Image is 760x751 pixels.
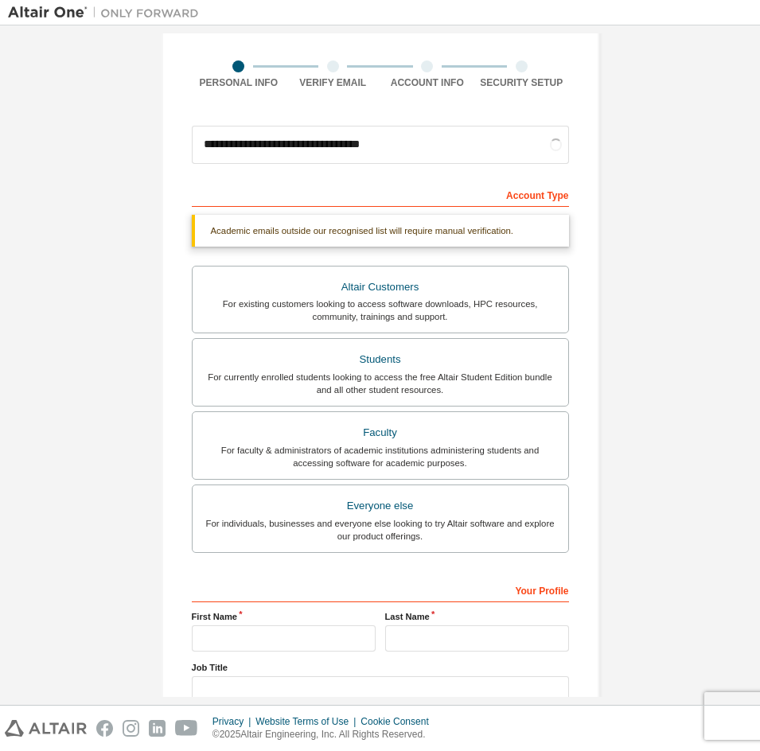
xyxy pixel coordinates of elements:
div: Personal Info [192,76,286,89]
div: For currently enrolled students looking to access the free Altair Student Edition bundle and all ... [202,371,559,396]
img: linkedin.svg [149,720,166,737]
div: Your Profile [192,577,569,602]
div: Cookie Consent [361,715,438,728]
div: Academic emails outside our recognised list will require manual verification. [192,215,569,247]
div: For faculty & administrators of academic institutions administering students and accessing softwa... [202,444,559,469]
div: Account Type [192,181,569,207]
div: Account Info [380,76,475,89]
div: Faculty [202,422,559,444]
div: Website Terms of Use [255,715,361,728]
img: youtube.svg [175,720,198,737]
label: First Name [192,610,376,623]
div: For individuals, businesses and everyone else looking to try Altair software and explore our prod... [202,517,559,543]
label: Job Title [192,661,569,674]
label: Last Name [385,610,569,623]
div: Everyone else [202,495,559,517]
div: Students [202,348,559,371]
div: Altair Customers [202,276,559,298]
div: For existing customers looking to access software downloads, HPC resources, community, trainings ... [202,298,559,323]
p: © 2025 Altair Engineering, Inc. All Rights Reserved. [212,728,438,741]
div: Verify Email [286,76,380,89]
img: instagram.svg [123,720,139,737]
img: altair_logo.svg [5,720,87,737]
div: Security Setup [474,76,569,89]
div: Privacy [212,715,255,728]
img: facebook.svg [96,720,113,737]
img: Altair One [8,5,207,21]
